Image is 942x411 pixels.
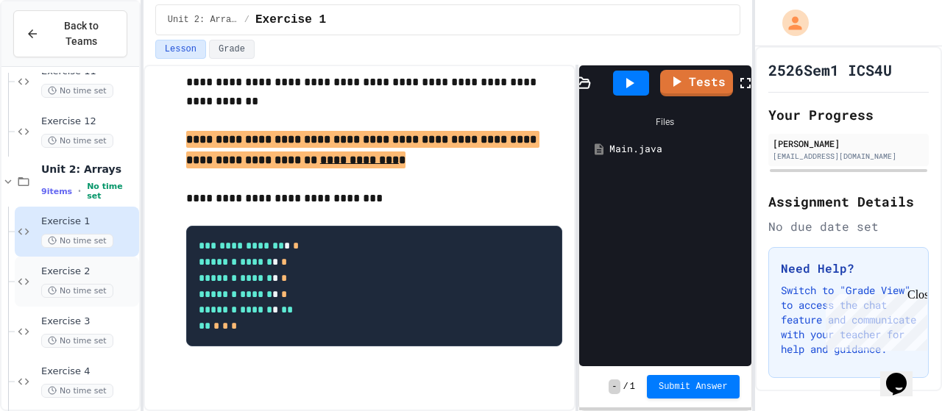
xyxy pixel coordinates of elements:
span: - [609,379,620,394]
span: 1 [630,381,635,393]
span: No time set [41,384,113,398]
div: Files [587,108,743,136]
span: Back to Teams [48,18,115,49]
h3: Need Help? [781,260,916,277]
button: Grade [209,40,255,59]
button: Back to Teams [13,10,127,57]
p: Switch to "Grade View" to access the chat feature and communicate with your teacher for help and ... [781,283,916,357]
span: Exercise 2 [41,265,136,278]
div: My Account [767,6,812,40]
a: Tests [660,70,733,96]
div: [PERSON_NAME] [773,137,924,150]
button: Submit Answer [647,375,740,399]
span: No time set [41,84,113,98]
span: / [623,381,628,393]
span: • [78,185,81,197]
span: No time set [41,234,113,248]
span: Exercise 4 [41,365,136,378]
div: No due date set [768,218,929,235]
h2: Your Progress [768,104,929,125]
h1: 2526Sem1 ICS4U [768,60,892,80]
span: Exercise 1 [255,11,326,29]
div: [EMAIL_ADDRESS][DOMAIN_NAME] [773,151,924,162]
div: Chat with us now!Close [6,6,102,93]
div: Main.java [609,142,742,157]
span: Exercise 12 [41,115,136,128]
span: / [244,14,249,26]
span: No time set [41,134,113,148]
span: No time set [87,182,136,201]
button: Lesson [155,40,206,59]
iframe: chat widget [880,352,927,396]
span: 9 items [41,187,72,196]
span: Unit 2: Arrays [41,162,136,176]
span: No time set [41,334,113,348]
iframe: chat widget [820,288,927,351]
span: Exercise 1 [41,215,136,228]
span: Exercise 3 [41,315,136,328]
span: No time set [41,284,113,298]
h2: Assignment Details [768,191,929,212]
span: Submit Answer [659,381,728,393]
span: Unit 2: Arrays [168,14,238,26]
